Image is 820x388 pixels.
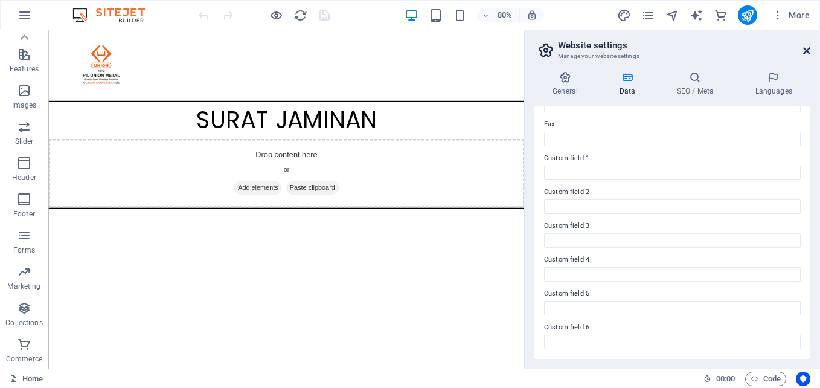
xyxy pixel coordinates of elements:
h4: Data [601,71,658,97]
span: Add elements [232,189,292,205]
h6: Session time [703,372,735,386]
button: Code [745,372,786,386]
img: Editor Logo [69,8,160,22]
button: Click here to leave preview mode and continue editing [269,8,283,22]
i: Navigator [665,8,679,22]
p: Forms [13,245,35,255]
label: Custom field 2 [544,185,801,199]
label: Custom field 1 [544,151,801,166]
p: Slider [15,137,34,146]
button: commerce [714,8,728,22]
span: : [725,374,726,383]
i: Publish [740,8,754,22]
button: reload [293,8,307,22]
h4: Languages [737,71,810,97]
label: Custom field 5 [544,286,801,301]
h2: Website settings [558,40,810,51]
p: Collections [5,318,42,328]
h6: 80% [495,8,514,22]
button: pages [641,8,656,22]
label: Fax [544,117,801,132]
p: Header [12,173,36,183]
h4: General [534,71,601,97]
button: Usercentrics [796,372,810,386]
label: Custom field 3 [544,219,801,233]
i: AI Writer [690,8,703,22]
button: 80% [477,8,520,22]
button: More [767,5,815,25]
p: Images [12,100,37,110]
button: publish [738,5,757,25]
p: Features [10,64,39,74]
button: navigator [665,8,680,22]
button: design [617,8,632,22]
p: Marketing [7,282,40,291]
button: text_generator [690,8,704,22]
h3: Manage your website settings [558,51,786,62]
h4: SEO / Meta [658,71,737,97]
span: Code [751,372,781,386]
span: Paste clipboard [296,189,363,205]
span: 00 00 [716,372,735,386]
a: Click to cancel selection. Double-click to open Pages [10,372,43,386]
i: Commerce [714,8,728,22]
label: Custom field 6 [544,320,801,335]
span: More [772,9,810,21]
p: Footer [13,209,35,219]
p: Commerce [6,354,42,364]
label: Custom field 4 [544,253,801,267]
